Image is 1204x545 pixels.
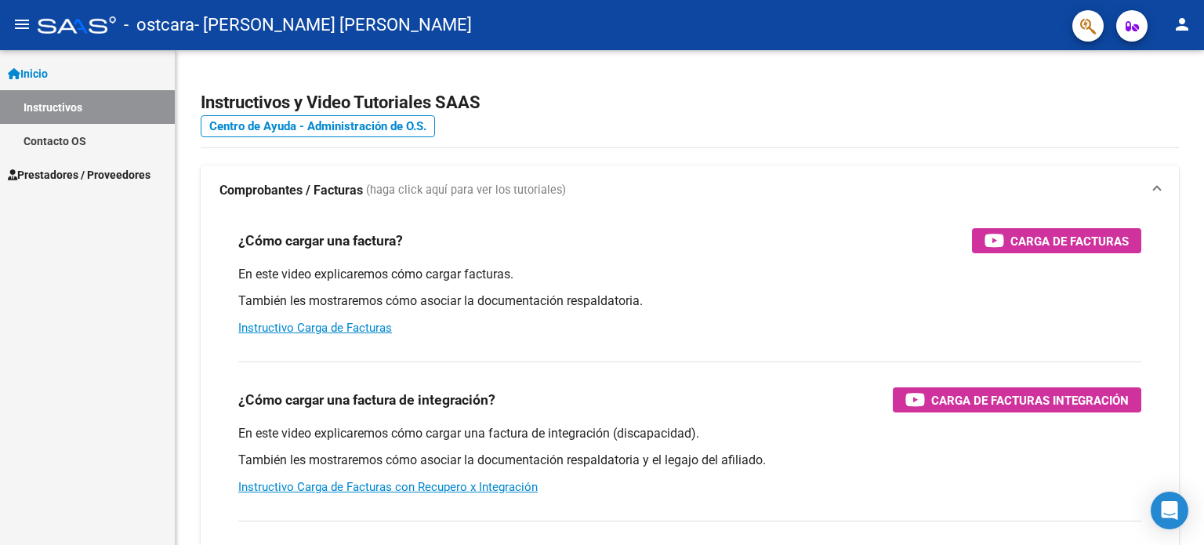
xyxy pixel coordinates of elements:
strong: Comprobantes / Facturas [219,182,363,199]
p: También les mostraremos cómo asociar la documentación respaldatoria. [238,292,1141,310]
mat-icon: menu [13,15,31,34]
div: Open Intercom Messenger [1151,492,1188,529]
span: (haga click aquí para ver los tutoriales) [366,182,566,199]
span: - ostcara [124,8,194,42]
mat-icon: person [1173,15,1191,34]
span: Inicio [8,65,48,82]
h3: ¿Cómo cargar una factura? [238,230,403,252]
a: Centro de Ayuda - Administración de O.S. [201,115,435,137]
button: Carga de Facturas [972,228,1141,253]
a: Instructivo Carga de Facturas con Recupero x Integración [238,480,538,494]
a: Instructivo Carga de Facturas [238,321,392,335]
span: Carga de Facturas [1010,231,1129,251]
h3: ¿Cómo cargar una factura de integración? [238,389,495,411]
span: Carga de Facturas Integración [931,391,1129,410]
mat-expansion-panel-header: Comprobantes / Facturas (haga click aquí para ver los tutoriales) [201,165,1179,216]
p: También les mostraremos cómo asociar la documentación respaldatoria y el legajo del afiliado. [238,452,1141,469]
h2: Instructivos y Video Tutoriales SAAS [201,88,1179,118]
span: - [PERSON_NAME] [PERSON_NAME] [194,8,472,42]
button: Carga de Facturas Integración [893,387,1141,412]
span: Prestadores / Proveedores [8,166,150,183]
p: En este video explicaremos cómo cargar una factura de integración (discapacidad). [238,425,1141,442]
p: En este video explicaremos cómo cargar facturas. [238,266,1141,283]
